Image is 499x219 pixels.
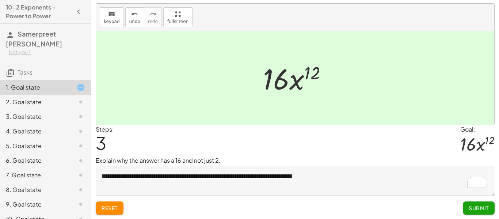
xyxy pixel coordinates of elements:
i: keyboard [108,10,115,19]
i: Task not started. [76,112,85,121]
textarea: To enrich screen reader interactions, please activate Accessibility in Grammarly extension settings [96,166,495,195]
i: Task started. [76,83,85,92]
span: fullscreen [167,19,188,24]
button: undoundo [125,7,144,27]
span: Submit [469,205,489,211]
i: Task not started. [76,171,85,180]
span: Samerpreet [PERSON_NAME] [6,30,62,48]
label: Steps: [96,125,114,133]
h4: 10-2 Exponents - Power to Power [6,3,72,20]
i: undo [131,10,138,19]
button: Reset [96,201,123,215]
div: Not you? [9,49,85,56]
p: Explain why the answer has a 16 and not just 2. [96,156,495,165]
div: 3. Goal state [6,112,65,121]
button: redoredo [144,7,162,27]
i: Task not started. [76,185,85,194]
div: 5. Goal state [6,141,65,150]
button: Submit [463,201,495,215]
span: Tasks [18,68,33,76]
button: keyboardkeypad [100,7,124,27]
div: 9. Goal state [6,200,65,209]
i: Task not started. [76,200,85,209]
span: 3 [96,132,106,154]
button: fullscreen [163,7,193,27]
span: undo [129,19,140,24]
i: Task not started. [76,98,85,106]
div: 8. Goal state [6,185,65,194]
div: 7. Goal state [6,171,65,180]
span: Reset [102,205,118,211]
span: keypad [104,19,120,24]
div: 2. Goal state [6,98,65,106]
i: Task not started. [76,156,85,165]
i: redo [149,10,156,19]
div: 6. Goal state [6,156,65,165]
div: 1. Goal state [6,83,65,92]
i: Task not started. [76,127,85,136]
div: Goal: [460,125,495,134]
span: redo [148,19,158,24]
div: 4. Goal state [6,127,65,136]
i: Task not started. [76,141,85,150]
